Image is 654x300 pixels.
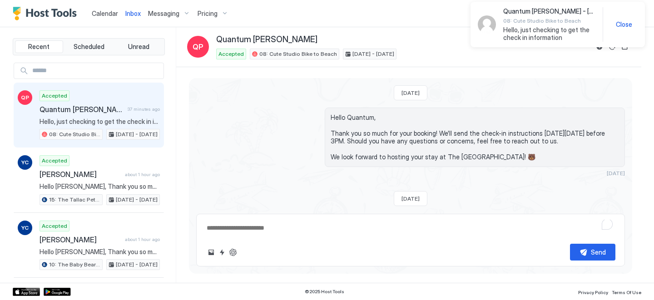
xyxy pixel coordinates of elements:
[616,20,632,29] span: Close
[15,40,63,53] button: Recent
[40,118,160,126] span: Hello, just checking to get the check in information
[218,50,244,58] span: Accepted
[92,9,118,18] a: Calendar
[29,63,163,79] input: Input Field
[331,113,619,161] span: Hello Quantum, Thank you so much for your booking! We'll send the check-in instructions [DATE][DA...
[116,196,158,204] span: [DATE] - [DATE]
[40,170,121,179] span: [PERSON_NAME]
[198,10,218,18] span: Pricing
[578,290,608,295] span: Privacy Policy
[13,288,40,296] a: App Store
[125,10,141,17] span: Inbox
[42,157,67,165] span: Accepted
[591,247,606,257] div: Send
[578,287,608,296] a: Privacy Policy
[44,288,71,296] a: Google Play Store
[206,247,217,258] button: Upload image
[125,172,160,177] span: about 1 hour ago
[148,10,179,18] span: Messaging
[49,261,100,269] span: 10: The Baby Bear Pet Friendly Studio
[128,106,160,112] span: 37 minutes ago
[503,7,595,15] span: Quantum [PERSON_NAME] - [DATE] - [DATE]
[40,105,124,114] span: Quantum [PERSON_NAME]
[612,287,641,296] a: Terms Of Use
[40,235,121,244] span: [PERSON_NAME]
[217,247,228,258] button: Quick reply
[13,38,165,55] div: tab-group
[128,43,149,51] span: Unread
[607,170,625,177] span: [DATE]
[49,196,100,204] span: 15: The Tallac Pet Friendly Studio
[65,40,113,53] button: Scheduled
[42,92,67,100] span: Accepted
[401,89,420,96] span: [DATE]
[125,9,141,18] a: Inbox
[259,50,337,58] span: 08: Cute Studio Bike to Beach
[570,244,615,261] button: Send
[206,220,615,236] textarea: To enrich screen reader interactions, please activate Accessibility in Grammarly extension settings
[401,195,420,202] span: [DATE]
[21,224,29,232] span: YC
[40,182,160,191] span: Hello [PERSON_NAME], Thank you so much for your booking! We'll send the check-in instructions [DA...
[21,158,29,167] span: YC
[125,236,160,242] span: about 1 hour ago
[612,290,641,295] span: Terms Of Use
[352,50,394,58] span: [DATE] - [DATE]
[114,40,163,53] button: Unread
[21,93,29,102] span: QP
[92,10,118,17] span: Calendar
[503,26,595,42] span: Hello, just checking to get the check in information
[74,43,104,51] span: Scheduled
[305,289,344,295] span: © 2025 Host Tools
[40,248,160,256] span: Hello [PERSON_NAME], Thank you so much for your booking! We'll send the check-in instructions [DA...
[42,222,67,230] span: Accepted
[478,15,496,34] div: Avatar
[193,41,203,52] span: QP
[228,247,238,258] button: ChatGPT Auto Reply
[503,17,595,24] span: 08: Cute Studio Bike to Beach
[28,43,50,51] span: Recent
[116,261,158,269] span: [DATE] - [DATE]
[116,130,158,138] span: [DATE] - [DATE]
[13,7,81,20] a: Host Tools Logo
[216,34,317,45] span: Quantum [PERSON_NAME]
[49,130,100,138] span: 08: Cute Studio Bike to Beach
